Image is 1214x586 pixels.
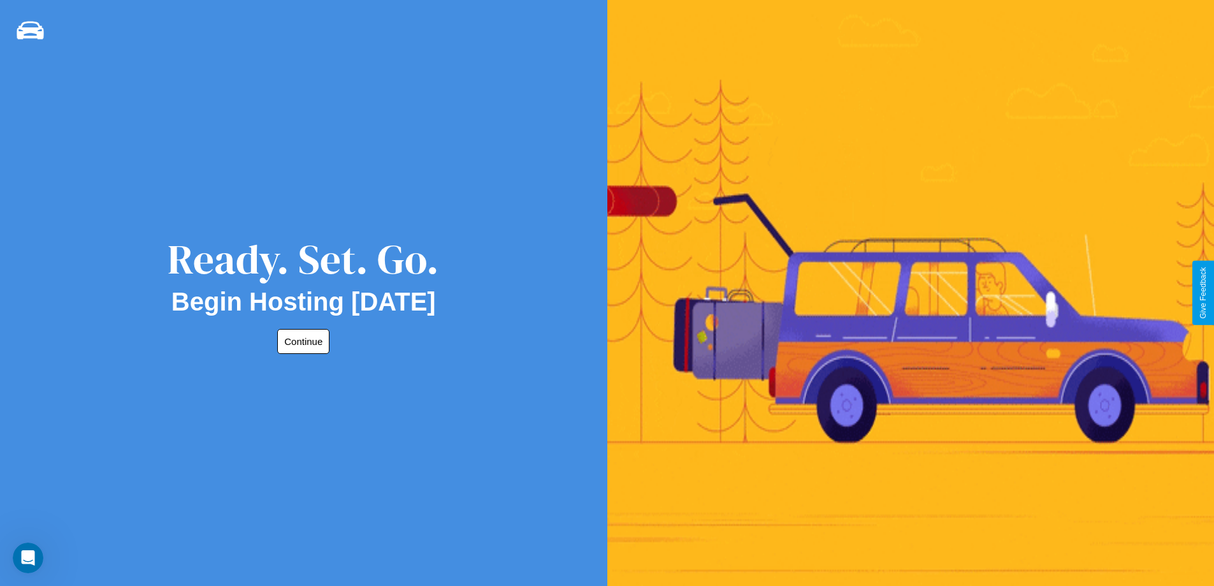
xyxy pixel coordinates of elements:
[277,329,329,354] button: Continue
[168,231,439,288] div: Ready. Set. Go.
[13,543,43,573] iframe: Intercom live chat
[171,288,436,316] h2: Begin Hosting [DATE]
[1199,267,1208,319] div: Give Feedback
